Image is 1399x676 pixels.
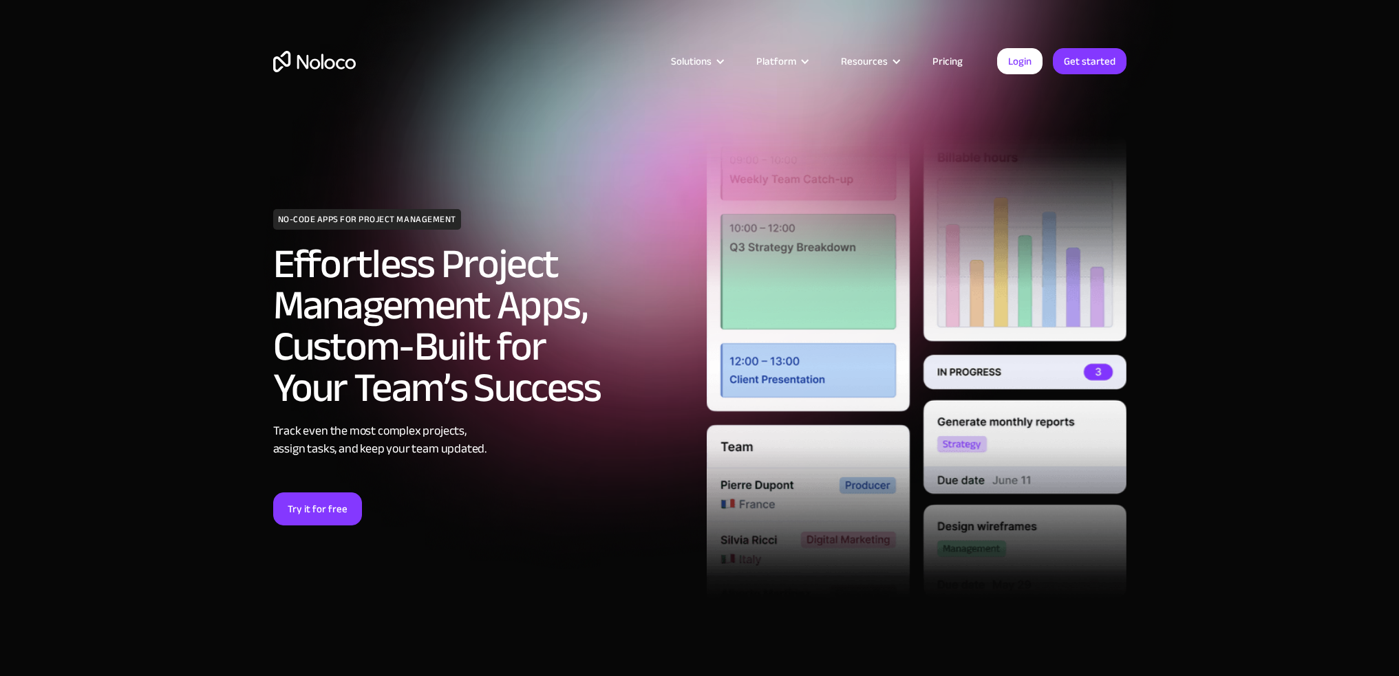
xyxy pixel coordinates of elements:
[997,48,1043,74] a: Login
[654,52,739,70] div: Solutions
[915,52,980,70] a: Pricing
[739,52,824,70] div: Platform
[273,422,693,458] div: Track even the most complex projects, assign tasks, and keep your team updated.
[824,52,915,70] div: Resources
[273,243,693,408] h2: Effortless Project Management Apps, Custom-Built for Your Team’s Success
[273,209,461,230] h1: NO-CODE APPS FOR PROJECT MANAGEMENT
[841,52,888,70] div: Resources
[1053,48,1126,74] a: Get started
[273,492,362,525] a: Try it for free
[273,51,356,72] a: home
[756,52,796,70] div: Platform
[671,52,712,70] div: Solutions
